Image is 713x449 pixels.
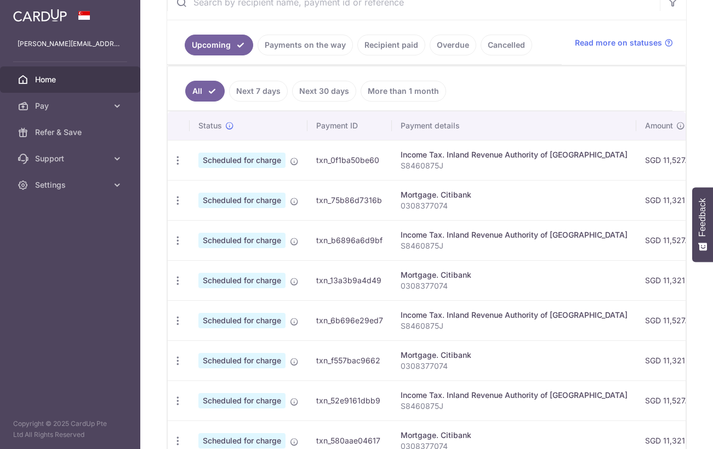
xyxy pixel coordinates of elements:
div: Mortgage. Citibank [401,189,628,200]
p: S8460875J [401,160,628,171]
span: Refer & Save [35,127,107,138]
img: CardUp [13,9,67,22]
a: Recipient paid [357,35,425,55]
td: SGD 11,321.43 [636,260,706,300]
p: S8460875J [401,401,628,412]
th: Payment ID [307,111,392,140]
div: Income Tax. Inland Revenue Authority of [GEOGRAPHIC_DATA] [401,310,628,321]
th: Payment details [392,111,636,140]
td: SGD 11,527.12 [636,380,706,420]
p: [PERSON_NAME][EMAIL_ADDRESS][DOMAIN_NAME] [18,38,123,49]
div: Mortgage. Citibank [401,350,628,361]
td: SGD 11,527.12 [636,140,706,180]
div: Income Tax. Inland Revenue Authority of [GEOGRAPHIC_DATA] [401,229,628,240]
td: txn_75b86d7316b [307,180,392,220]
td: SGD 11,321.43 [636,180,706,220]
td: SGD 11,527.12 [636,300,706,340]
a: Overdue [430,35,476,55]
span: Scheduled for charge [198,433,286,448]
td: txn_52e9161dbb9 [307,380,392,420]
div: Mortgage. Citibank [401,430,628,441]
span: Support [35,153,107,164]
span: Scheduled for charge [198,153,286,168]
div: Income Tax. Inland Revenue Authority of [GEOGRAPHIC_DATA] [401,149,628,160]
p: 0308377074 [401,280,628,291]
a: Next 7 days [229,81,288,102]
span: Pay [35,100,107,111]
span: Scheduled for charge [198,353,286,368]
td: SGD 11,321.43 [636,340,706,380]
td: txn_f557bac9662 [307,340,392,380]
button: Feedback - Show survey [692,187,713,262]
div: Income Tax. Inland Revenue Authority of [GEOGRAPHIC_DATA] [401,390,628,401]
a: More than 1 month [361,81,446,102]
td: txn_13a3b9a4d49 [307,260,392,300]
a: Read more on statuses [575,37,673,48]
span: Settings [35,179,107,190]
p: S8460875J [401,240,628,251]
p: 0308377074 [401,200,628,211]
p: S8460875J [401,321,628,332]
span: Scheduled for charge [198,233,286,248]
a: Upcoming [185,35,253,55]
a: All [185,81,225,102]
span: Scheduled for charge [198,273,286,288]
span: Amount [645,120,673,131]
div: Mortgage. Citibank [401,270,628,280]
a: Cancelled [481,35,532,55]
span: Feedback [698,198,708,237]
p: 0308377074 [401,361,628,372]
td: txn_b6896a6d9bf [307,220,392,260]
span: Home [35,74,107,85]
td: txn_0f1ba50be60 [307,140,392,180]
td: txn_6b696e29ed7 [307,300,392,340]
span: Scheduled for charge [198,193,286,208]
td: SGD 11,527.12 [636,220,706,260]
span: Scheduled for charge [198,313,286,328]
span: Read more on statuses [575,37,662,48]
a: Payments on the way [258,35,353,55]
a: Next 30 days [292,81,356,102]
span: Scheduled for charge [198,393,286,408]
span: Status [198,120,222,131]
span: Help [25,8,48,18]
